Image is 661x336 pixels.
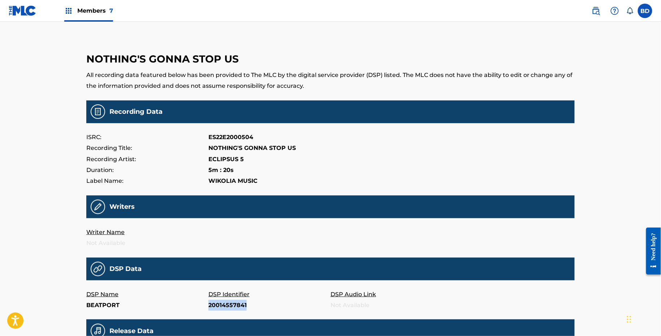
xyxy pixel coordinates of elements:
a: Public Search [589,4,603,18]
span: Members [77,7,113,15]
p: NOTHING'S GONNA STOP US [208,143,296,154]
h5: Recording Data [109,108,163,116]
p: ISRC: [86,132,208,143]
p: ES22E2000504 [208,132,253,143]
img: help [610,7,619,15]
img: search [592,7,600,15]
p: DSP Audio Link [330,289,453,300]
img: Recording Data [91,104,105,119]
p: Label Name: [86,176,208,186]
div: Drag [627,309,631,330]
img: MLC Logo [9,5,36,16]
h5: Release Data [109,327,154,335]
p: DSP Name [86,289,208,300]
div: Help [608,4,622,18]
img: Recording Writers [91,199,105,214]
p: Recording Title: [86,143,208,154]
h5: DSP Data [109,265,142,273]
p: Writer Name [86,227,208,238]
p: WIKOLIA MUSIC [208,176,258,186]
h3: NOTHING'S GONNA STOP US [86,53,575,65]
p: 20014557841 [208,300,330,311]
p: Not Available [330,300,453,311]
h5: Writers [109,203,135,211]
p: ECLIPSUS 5 [208,154,244,165]
p: All recording data featured below has been provided to The MLC by the digital service provider (D... [86,70,575,92]
p: Recording Artist: [86,154,208,165]
div: Notifications [626,7,634,14]
span: 7 [109,7,113,14]
p: Not Available [86,238,208,249]
img: Top Rightsholders [64,7,73,15]
p: DSP Identifier [208,289,330,300]
p: 5m : 20s [208,165,234,176]
iframe: Chat Widget [625,301,661,336]
div: User Menu [638,4,652,18]
p: Duration: [86,165,208,176]
img: 31a9e25fa6e13e71f14b.png [91,262,105,276]
iframe: Resource Center [641,222,661,280]
p: BEATPORT [86,300,208,311]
